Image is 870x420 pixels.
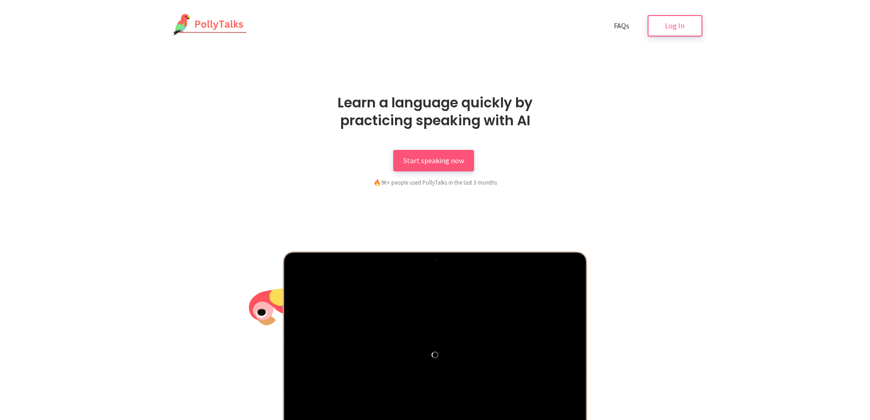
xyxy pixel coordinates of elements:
span: fire [374,179,381,186]
span: Start speaking now [403,156,464,165]
span: FAQs [614,21,629,30]
span: Log In [665,21,685,30]
a: FAQs [604,15,639,37]
h1: Learn a language quickly by practicing speaking with AI [310,94,561,129]
a: Log In [648,15,702,37]
img: PollyTalks Logo [168,14,248,37]
a: Start speaking now [393,150,474,171]
div: 9K+ people used PollyTalks in the last 3 months [326,178,545,187]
